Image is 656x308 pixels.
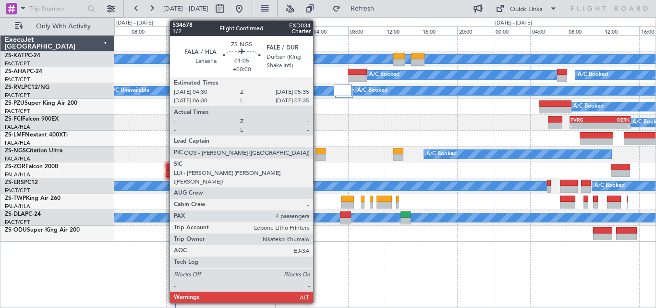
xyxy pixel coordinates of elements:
div: [DATE] - [DATE] [495,19,532,27]
a: FACT/CPT [5,219,30,226]
div: 12:00 [166,26,203,35]
button: Only With Activity [11,19,104,34]
div: 08:00 [567,26,603,35]
span: Refresh [342,5,383,12]
a: ZS-ERSPC12 [5,180,38,185]
div: A/C Booked [595,179,625,193]
div: A/C Booked [357,84,388,98]
div: 12:00 [385,26,421,35]
div: 04:00 [530,26,567,35]
span: ZS-KAT [5,53,24,59]
div: A/C Unavailable [109,84,149,98]
div: [DATE] - [DATE] [277,19,314,27]
div: FVRG [571,117,600,123]
div: 00:00 [275,26,312,35]
div: A/C Booked [573,99,604,114]
a: ZS-DLAPC-24 [5,211,41,217]
a: ZS-TWPKing Air 260 [5,196,61,201]
div: 08:00 [348,26,385,35]
a: ZS-ODUSuper King Air 200 [5,227,80,233]
a: ZS-LMFNextant 400XTi [5,132,68,138]
div: 16:00 [203,26,239,35]
a: FACT/CPT [5,108,30,115]
a: FACT/CPT [5,92,30,99]
div: 20:00 [457,26,494,35]
span: ZS-ZOR [5,164,25,170]
input: Trip Number [29,1,85,16]
span: ZS-LMF [5,132,25,138]
span: ZS-NGS [5,148,26,154]
a: FALA/HLA [5,203,30,210]
a: ZS-ZORFalcon 2000 [5,164,58,170]
div: 00:00 [494,26,530,35]
a: ZS-NGSCitation Ultra [5,148,62,154]
div: Quick Links [510,5,543,14]
a: ZS-RVLPC12/NG [5,85,49,90]
div: A/C Booked [369,68,400,82]
a: FALA/HLA [5,155,30,162]
a: ZS-AHAPC-24 [5,69,42,74]
span: Only With Activity [25,23,101,30]
button: Refresh [328,1,386,16]
span: ZS-AHA [5,69,26,74]
div: 20:00 [239,26,275,35]
a: ZS-PZUSuper King Air 200 [5,100,77,106]
a: FACT/CPT [5,187,30,194]
span: ZS-RVL [5,85,24,90]
a: FALA/HLA [5,139,30,147]
a: FALA/HLA [5,171,30,178]
a: ZS-FCIFalcon 900EX [5,116,59,122]
div: 16:00 [421,26,457,35]
a: ZS-KATPC-24 [5,53,40,59]
span: ZS-FCI [5,116,22,122]
div: [DATE] - [DATE] [116,19,153,27]
div: 12:00 [603,26,639,35]
button: Quick Links [491,1,562,16]
div: 08:00 [130,26,166,35]
span: ZS-TWP [5,196,26,201]
div: A/C Booked [426,147,457,161]
div: - [600,123,630,129]
span: ZS-ODU [5,227,27,233]
a: FACT/CPT [5,76,30,83]
div: OERK [600,117,630,123]
span: [DATE] - [DATE] [163,4,208,13]
div: - [571,123,600,129]
a: FACT/CPT [5,60,30,67]
span: ZS-ERS [5,180,24,185]
div: A/C Booked [578,68,608,82]
span: ZS-DLA [5,211,25,217]
span: ZS-PZU [5,100,24,106]
a: FALA/HLA [5,123,30,131]
div: 04:00 [312,26,348,35]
